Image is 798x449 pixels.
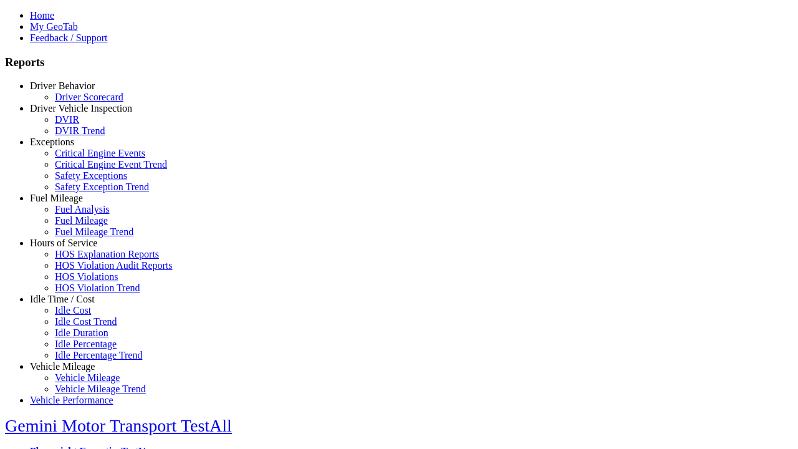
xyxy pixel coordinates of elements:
[30,294,95,304] a: Idle Time / Cost
[30,10,54,21] a: Home
[30,32,107,43] a: Feedback / Support
[55,170,127,181] a: Safety Exceptions
[5,56,793,69] h3: Reports
[55,215,108,226] a: Fuel Mileage
[30,137,74,147] a: Exceptions
[55,339,117,349] a: Idle Percentage
[55,384,146,394] a: Vehicle Mileage Trend
[55,249,159,259] a: HOS Explanation Reports
[55,260,173,271] a: HOS Violation Audit Reports
[55,204,110,215] a: Fuel Analysis
[55,372,120,383] a: Vehicle Mileage
[30,193,83,203] a: Fuel Mileage
[55,114,79,125] a: DVIR
[5,416,232,435] a: Gemini Motor Transport TestAll
[55,125,105,136] a: DVIR Trend
[55,92,123,102] a: Driver Scorecard
[55,148,145,158] a: Critical Engine Events
[30,80,95,91] a: Driver Behavior
[55,181,149,192] a: Safety Exception Trend
[30,395,113,405] a: Vehicle Performance
[55,350,142,360] a: Idle Percentage Trend
[30,21,78,32] a: My GeoTab
[55,159,167,170] a: Critical Engine Event Trend
[55,282,140,293] a: HOS Violation Trend
[55,327,108,338] a: Idle Duration
[30,103,132,113] a: Driver Vehicle Inspection
[55,316,117,327] a: Idle Cost Trend
[55,271,118,282] a: HOS Violations
[30,238,97,248] a: Hours of Service
[30,361,95,372] a: Vehicle Mileage
[55,305,91,316] a: Idle Cost
[55,226,133,237] a: Fuel Mileage Trend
